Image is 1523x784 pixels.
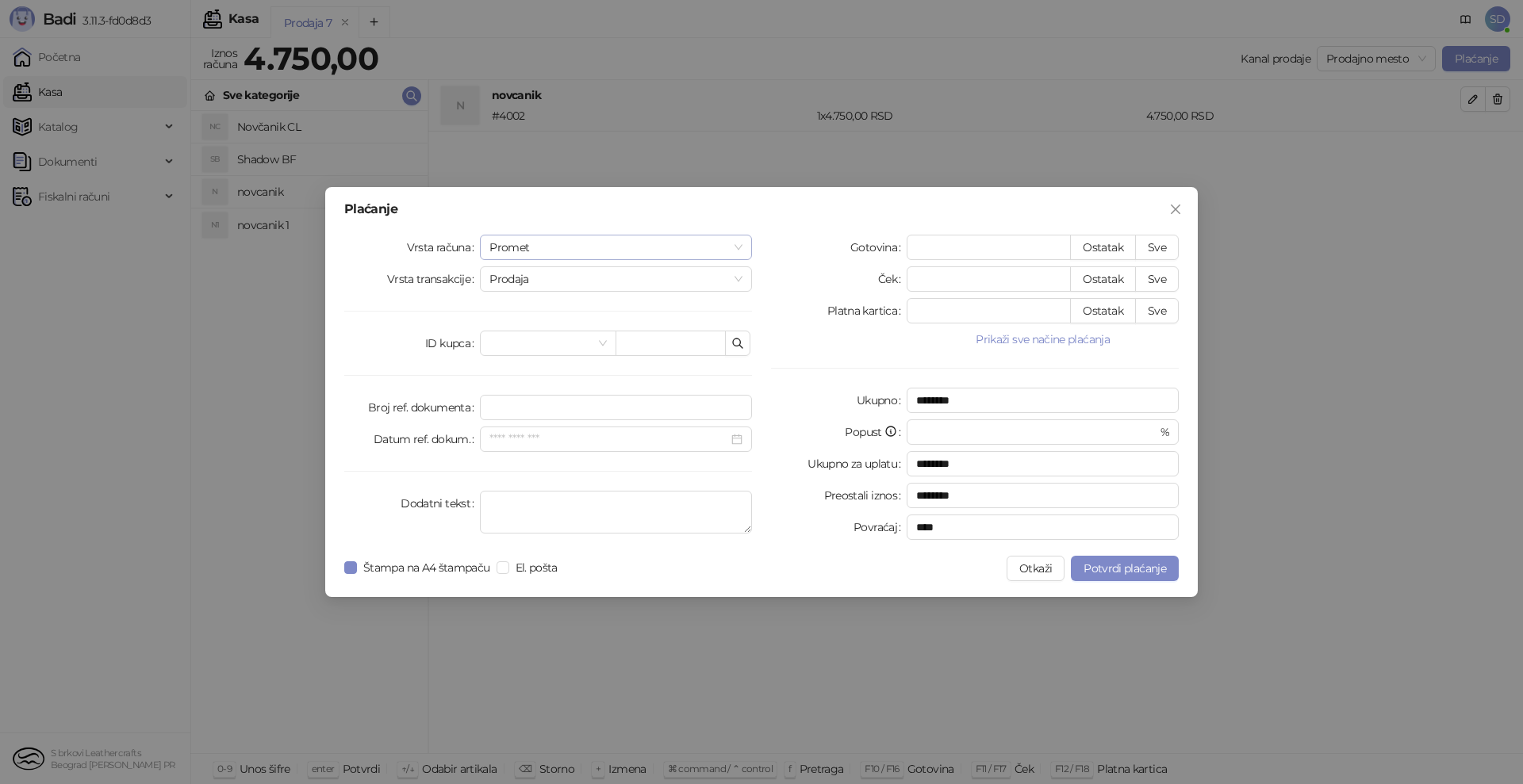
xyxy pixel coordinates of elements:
[827,298,907,323] label: Platna kartica
[480,395,752,420] input: Broj ref. dokumenta
[1007,556,1065,581] button: Otkaži
[1163,203,1188,216] span: Zatvori
[368,395,480,420] label: Broj ref. dokumenta
[907,330,1179,349] button: Prikaži sve načine plaćanja
[425,331,480,356] label: ID kupca
[1070,266,1136,292] button: Ostatak
[344,203,1179,216] div: Plaćanje
[845,419,907,445] label: Popust
[1135,298,1179,323] button: Sve
[407,235,481,260] label: Vrsta računa
[808,451,907,476] label: Ukupno za uplatu
[1070,298,1136,323] button: Ostatak
[854,514,907,540] label: Povraćaj
[1084,561,1166,576] span: Potvrdi plaćanje
[1071,556,1179,581] button: Potvrdi plaćanje
[489,430,728,448] input: Datum ref. dokum.
[878,266,907,292] label: Ček
[509,559,564,576] span: El. pošta
[374,426,481,452] label: Datum ref. dokum.
[480,491,752,534] textarea: Dodatni tekst
[489,267,742,291] span: Prodaja
[857,388,907,413] label: Ukupno
[1070,235,1136,260] button: Ostatak
[1135,266,1179,292] button: Sve
[1135,235,1179,260] button: Sve
[850,235,907,260] label: Gotovina
[401,491,480,516] label: Dodatni tekst
[824,483,907,508] label: Preostali iznos
[1163,197,1188,222] button: Close
[357,559,497,576] span: Štampa na A4 štampaču
[387,266,481,292] label: Vrsta transakcije
[1169,203,1182,216] span: close
[489,235,742,259] span: Promet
